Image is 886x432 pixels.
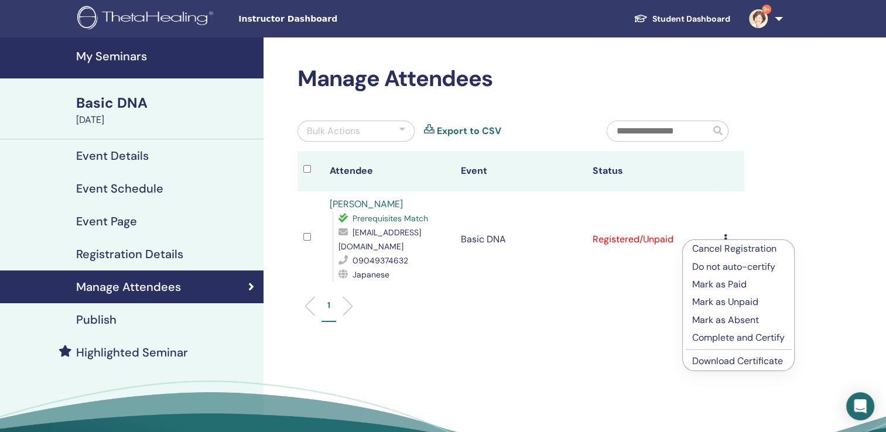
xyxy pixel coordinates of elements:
[76,49,256,63] h4: My Seminars
[762,5,771,14] span: 9+
[353,269,389,280] span: Japanese
[624,8,740,30] a: Student Dashboard
[327,299,330,311] p: 1
[353,213,428,224] span: Prerequisites Match
[76,214,137,228] h4: Event Page
[353,255,408,266] span: 09049374632
[238,13,414,25] span: Instructor Dashboard
[76,313,117,327] h4: Publish
[76,247,183,261] h4: Registration Details
[338,227,421,252] span: [EMAIL_ADDRESS][DOMAIN_NAME]
[692,313,785,327] p: Mark as Absent
[692,277,785,292] p: Mark as Paid
[307,124,360,138] div: Bulk Actions
[586,151,717,191] th: Status
[76,93,256,113] div: Basic DNA
[692,331,785,345] p: Complete and Certify
[692,260,785,274] p: Do not auto-certify
[455,151,586,191] th: Event
[76,149,149,163] h4: Event Details
[297,66,744,92] h2: Manage Attendees
[330,198,403,210] a: [PERSON_NAME]
[77,6,217,32] img: logo.png
[76,345,188,359] h4: Highlighted Seminar
[692,295,785,309] p: Mark as Unpaid
[76,181,163,196] h4: Event Schedule
[76,280,181,294] h4: Manage Attendees
[437,124,501,138] a: Export to CSV
[634,13,648,23] img: graduation-cap-white.svg
[455,191,586,287] td: Basic DNA
[749,9,768,28] img: default.jpg
[692,355,783,367] a: Download Certificate
[69,93,264,127] a: Basic DNA[DATE]
[846,392,874,420] div: Open Intercom Messenger
[692,242,785,256] p: Cancel Registration
[76,113,256,127] div: [DATE]
[324,151,455,191] th: Attendee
